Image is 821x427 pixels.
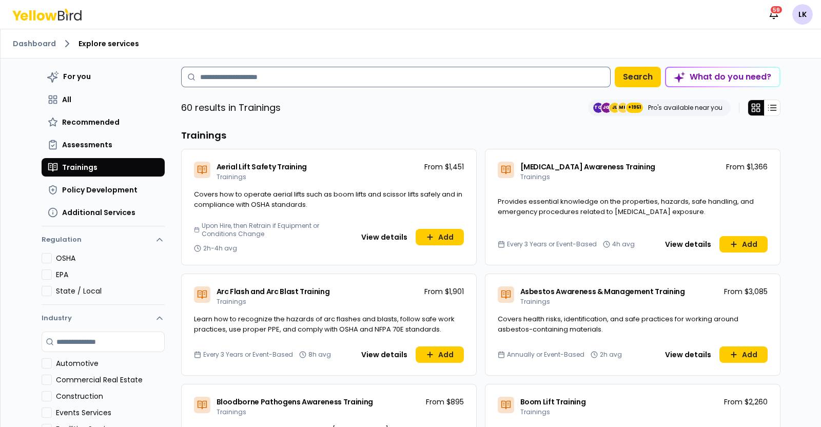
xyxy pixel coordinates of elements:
span: Provides essential knowledge on the properties, hazards, safe handling, and emergency procedures ... [498,197,754,217]
span: Additional Services [62,207,135,218]
label: Events Services [56,407,165,418]
div: Regulation [42,253,165,304]
button: View details [355,229,414,245]
button: View details [355,346,414,363]
span: TC [593,103,603,113]
p: From $1,366 [726,162,768,172]
span: JG [601,103,612,113]
h3: Trainings [181,128,780,143]
span: Learn how to recognize the hazards of arc flashes and blasts, follow safe work practices, use pro... [194,314,455,334]
span: 8h avg [308,351,331,359]
span: Trainings [520,407,550,416]
button: Add [416,229,464,245]
button: For you [42,67,165,86]
button: Add [416,346,464,363]
span: MH [618,103,628,113]
button: All [42,90,165,109]
button: Industry [42,305,165,332]
span: Asbestos Awareness & Management Training [520,286,685,297]
span: JL [610,103,620,113]
span: Recommended [62,117,120,127]
button: Search [615,67,661,87]
span: Covers how to operate aerial lifts such as boom lifts and scissor lifts safely and in compliance ... [194,189,462,209]
label: Construction [56,391,165,401]
button: Recommended [42,113,165,131]
nav: breadcrumb [13,37,809,50]
span: Policy Development [62,185,138,195]
span: Boom Lift Training [520,397,586,407]
p: From $3,085 [724,286,768,297]
span: Arc Flash and Arc Blast Training [217,286,330,297]
a: Dashboard [13,38,56,49]
button: Trainings [42,158,165,177]
button: Add [719,346,768,363]
span: Upon Hire, then Retrain if Equipment or Conditions Change [202,222,351,238]
span: 2h avg [600,351,622,359]
span: Aerial Lift Safety Training [217,162,307,172]
span: Every 3 Years or Event-Based [203,351,293,359]
label: Commercial Real Estate [56,375,165,385]
span: Trainings [62,162,97,172]
button: Additional Services [42,203,165,222]
button: 59 [764,4,784,25]
span: Trainings [217,297,246,306]
span: +1951 [628,103,641,113]
p: From $1,901 [424,286,464,297]
span: Annually or Event-Based [507,351,584,359]
span: 2h-4h avg [203,244,237,253]
button: Add [719,236,768,253]
span: Every 3 Years or Event-Based [507,240,597,248]
button: View details [659,236,717,253]
span: Trainings [217,172,246,181]
button: Policy Development [42,181,165,199]
p: 60 results in Trainings [181,101,281,115]
span: Assessments [62,140,112,150]
div: 59 [770,5,783,14]
p: From $2,260 [724,397,768,407]
button: Assessments [42,135,165,154]
p: Pro's available near you [648,104,722,112]
span: Explore services [79,38,139,49]
span: [MEDICAL_DATA] Awareness Training [520,162,655,172]
label: OSHA [56,253,165,263]
span: 4h avg [612,240,635,248]
div: What do you need? [666,68,779,86]
span: All [62,94,71,105]
span: Covers health risks, identification, and safe practices for working around asbestos-containing ma... [498,314,738,334]
button: What do you need? [665,67,780,87]
span: Trainings [217,407,246,416]
span: For you [63,71,91,82]
label: State / Local [56,286,165,296]
label: Automotive [56,358,165,368]
span: Trainings [520,297,550,306]
span: Bloodborne Pathogens Awareness Training [217,397,373,407]
label: EPA [56,269,165,280]
p: From $1,451 [424,162,464,172]
button: Regulation [42,230,165,253]
p: From $895 [426,397,464,407]
span: LK [792,4,813,25]
span: Trainings [520,172,550,181]
button: View details [659,346,717,363]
